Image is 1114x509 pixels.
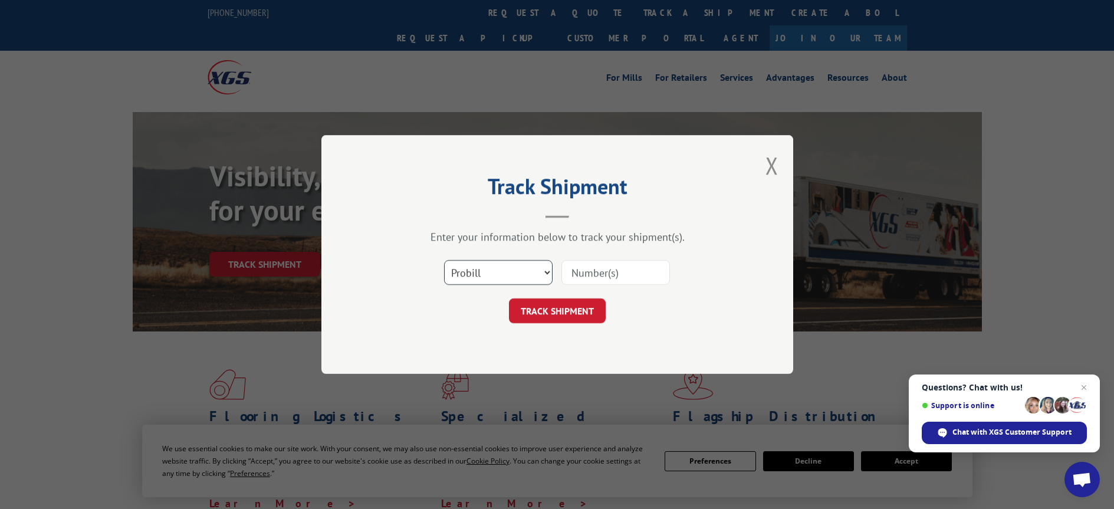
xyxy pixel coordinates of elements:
[561,260,670,285] input: Number(s)
[380,230,734,244] div: Enter your information below to track your shipment(s).
[1064,462,1100,497] div: Open chat
[922,422,1087,444] div: Chat with XGS Customer Support
[1077,380,1091,395] span: Close chat
[922,401,1021,410] span: Support is online
[765,150,778,181] button: Close modal
[952,427,1072,438] span: Chat with XGS Customer Support
[509,298,606,323] button: TRACK SHIPMENT
[380,178,734,201] h2: Track Shipment
[922,383,1087,392] span: Questions? Chat with us!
